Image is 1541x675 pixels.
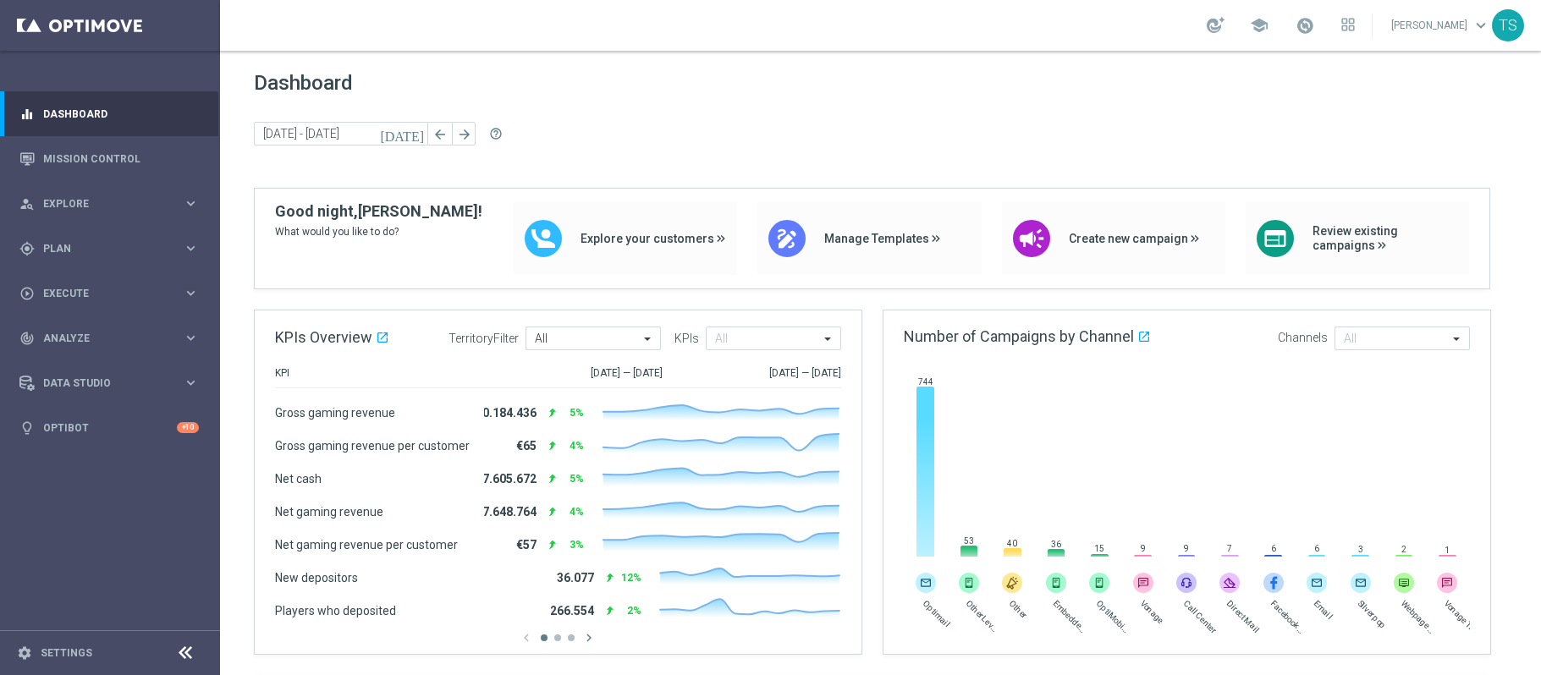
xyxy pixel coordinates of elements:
[19,286,35,301] i: play_circle_outline
[19,196,183,211] div: Explore
[43,136,199,181] a: Mission Control
[19,242,200,255] button: gps_fixed Plan keyboard_arrow_right
[43,405,177,450] a: Optibot
[1250,16,1269,35] span: school
[19,331,35,346] i: track_changes
[183,330,199,346] i: keyboard_arrow_right
[19,196,35,211] i: person_search
[19,197,200,211] button: person_search Explore keyboard_arrow_right
[19,376,200,390] button: Data Studio keyboard_arrow_right
[177,422,199,433] div: +10
[19,91,199,136] div: Dashboard
[183,375,199,391] i: keyboard_arrow_right
[1390,13,1492,38] a: [PERSON_NAME]keyboard_arrow_down
[19,241,183,256] div: Plan
[19,331,183,346] div: Analyze
[43,244,183,254] span: Plan
[1472,16,1490,35] span: keyboard_arrow_down
[183,240,199,256] i: keyboard_arrow_right
[19,136,199,181] div: Mission Control
[19,107,35,122] i: equalizer
[183,285,199,301] i: keyboard_arrow_right
[43,378,183,388] span: Data Studio
[19,405,199,450] div: Optibot
[43,333,183,343] span: Analyze
[17,645,32,661] i: settings
[19,332,200,345] button: track_changes Analyze keyboard_arrow_right
[19,376,183,391] div: Data Studio
[183,195,199,211] i: keyboard_arrow_right
[19,421,200,435] button: lightbulb Optibot +10
[41,648,92,658] a: Settings
[43,199,183,209] span: Explore
[19,287,200,300] button: play_circle_outline Execute keyboard_arrow_right
[43,91,199,136] a: Dashboard
[19,420,35,436] i: lightbulb
[19,152,200,166] button: Mission Control
[19,107,200,121] button: equalizer Dashboard
[43,288,183,299] span: Execute
[19,286,183,301] div: Execute
[19,241,35,256] i: gps_fixed
[1492,9,1524,41] div: TS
